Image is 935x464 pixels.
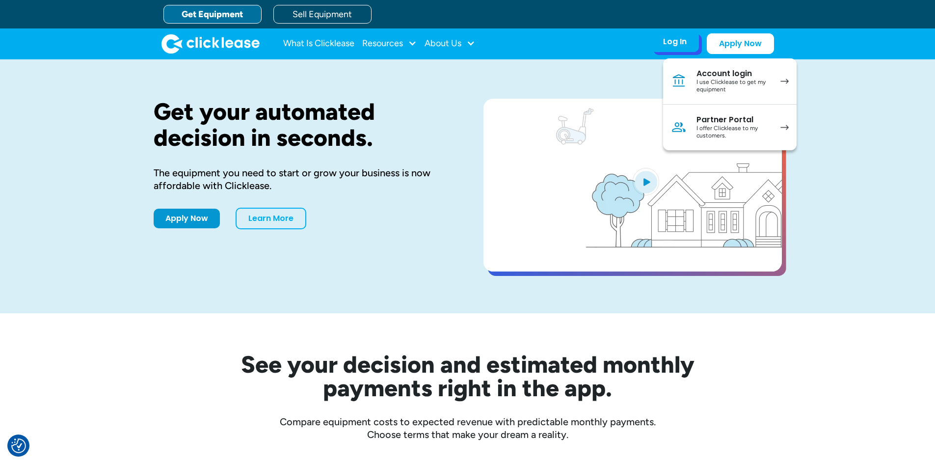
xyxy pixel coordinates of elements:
[780,79,789,84] img: arrow
[663,58,797,105] a: Account loginI use Clicklease to get my equipment
[154,415,782,441] div: Compare equipment costs to expected revenue with predictable monthly payments. Choose terms that ...
[154,99,452,151] h1: Get your automated decision in seconds.
[161,34,260,54] img: Clicklease logo
[154,209,220,228] a: Apply Now
[663,105,797,150] a: Partner PortalI offer Clicklease to my customers.
[633,168,659,195] img: Blue play button logo on a light blue circular background
[273,5,372,24] a: Sell Equipment
[163,5,262,24] a: Get Equipment
[154,166,452,192] div: The equipment you need to start or grow your business is now affordable with Clicklease.
[11,438,26,453] button: Consent Preferences
[236,208,306,229] a: Learn More
[696,125,771,140] div: I offer Clicklease to my customers.
[483,99,782,272] a: open lightbox
[161,34,260,54] a: home
[696,115,771,125] div: Partner Portal
[425,34,475,54] div: About Us
[671,119,687,135] img: Person icon
[283,34,354,54] a: What Is Clicklease
[696,79,771,94] div: I use Clicklease to get my equipment
[663,58,797,150] nav: Log In
[362,34,417,54] div: Resources
[780,125,789,130] img: arrow
[696,69,771,79] div: Account login
[11,438,26,453] img: Revisit consent button
[663,37,687,47] div: Log In
[707,33,774,54] a: Apply Now
[193,353,743,400] h2: See your decision and estimated monthly payments right in the app.
[671,73,687,89] img: Bank icon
